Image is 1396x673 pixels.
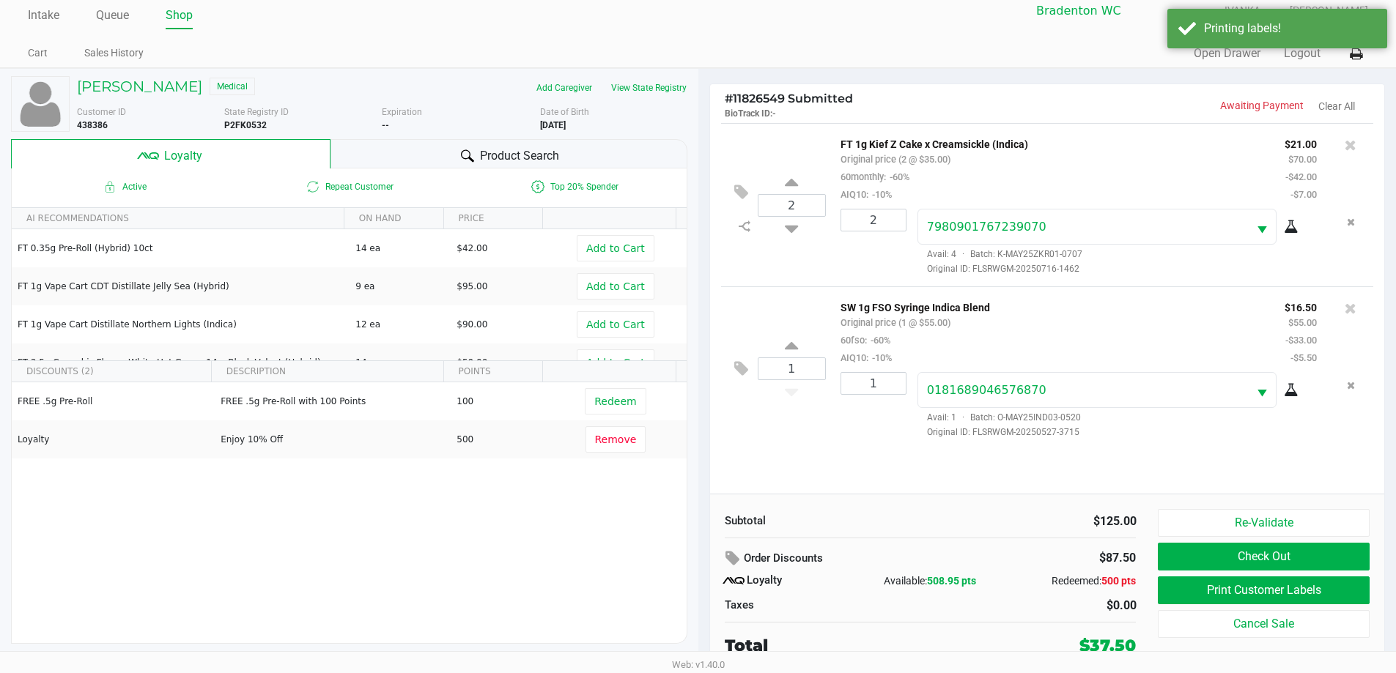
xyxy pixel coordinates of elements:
[12,305,349,343] td: FT 1g Vape Cart Distillate Northern Lights (Indica)
[210,78,255,95] span: Medical
[12,229,349,267] td: FT 0.35g Pre-Roll (Hybrid) 10ct
[1285,335,1317,346] small: -$33.00
[1047,98,1304,114] p: Awaiting Payment
[725,108,772,119] span: BioTrack ID:
[12,267,349,305] td: FT 1g Vape Cart CDT Distillate Jelly Sea (Hybrid)
[349,229,450,267] td: 14 ea
[96,5,129,26] a: Queue
[457,319,487,330] span: $90.00
[577,311,654,338] button: Add to Cart
[214,382,450,420] td: FREE .5g Pre-Roll with 100 Points
[457,357,487,368] span: $50.00
[12,208,687,360] div: Data table
[480,147,559,165] span: Product Search
[1288,154,1317,165] small: $70.00
[1158,576,1369,604] button: Print Customer Labels
[1290,352,1317,363] small: -$5.50
[12,208,344,229] th: AI RECOMMENDATIONS
[1341,372,1361,399] button: Remove the package from the orderLine
[917,412,1081,423] span: Avail: 1 Batch: O-MAY25IND03-0520
[725,572,862,590] div: Loyalty
[868,352,892,363] span: -10%
[999,573,1136,589] div: Redeemed:
[349,305,450,343] td: 12 ea
[772,108,776,119] span: -
[77,107,126,117] span: Customer ID
[1318,99,1355,114] button: Clear All
[540,120,566,130] b: [DATE]
[841,171,909,182] small: 60monthly:
[166,5,193,26] a: Shop
[1284,45,1321,62] button: Logout
[77,120,108,130] b: 438386
[917,262,1317,275] span: Original ID: FLSRWGM-20250716-1462
[457,243,487,253] span: $42.00
[917,425,1317,439] span: Original ID: FLSRWGM-20250527-3715
[443,208,543,229] th: PRICE
[1288,317,1317,328] small: $55.00
[927,575,976,587] span: 508.95 pts
[725,633,985,658] div: Total
[349,267,450,305] td: 9 ea
[12,361,687,603] div: Data table
[1285,298,1317,313] p: $16.50
[841,154,950,165] small: Original price (2 @ $35.00)
[867,335,890,346] span: -60%
[956,249,970,259] span: ·
[237,178,462,196] span: Repeat Customer
[725,546,992,572] div: Order Discounts
[1290,3,1368,18] span: [PERSON_NAME]
[457,281,487,291] span: $95.00
[956,412,970,423] span: ·
[1248,373,1276,407] button: Select
[1158,509,1369,537] button: Re-Validate
[28,44,48,62] a: Cart
[164,147,202,165] span: Loyalty
[725,597,920,614] div: Taxes
[841,335,890,346] small: 60fso:
[672,659,725,670] span: Web: v1.40.0
[725,513,920,529] div: Subtotal
[527,76,602,100] button: Add Caregiver
[1285,135,1317,150] p: $21.00
[927,220,1046,234] span: 7980901767239070
[594,395,636,407] span: Redeem
[224,107,289,117] span: State Registry ID
[585,388,646,414] button: Redeem
[1194,45,1260,62] button: Open Drawer
[443,361,543,382] th: POINTS
[586,242,645,254] span: Add to Cart
[28,5,59,26] a: Intake
[841,135,1263,150] p: FT 1g Kief Z Cake x Creamsickle (Indica)
[1013,546,1136,570] div: $87.50
[1158,543,1369,570] button: Check Out
[12,343,349,382] td: FT 3.5g Cannabis Flower White Hot Guava 14 x Black Velvet (Hybrid)
[595,434,637,445] span: Remove
[1225,3,1290,18] span: IVANKA
[942,597,1137,614] div: $0.00
[1285,171,1317,182] small: -$42.00
[886,171,909,182] span: -60%
[942,513,1137,530] div: $125.00
[586,280,645,292] span: Add to Cart
[868,189,892,200] span: -10%
[304,178,322,196] inline-svg: Is repeat customer
[841,317,950,328] small: Original price (1 @ $55.00)
[349,343,450,382] td: 14 ea
[602,76,687,100] button: View State Registry
[12,178,237,196] span: Active
[917,249,1082,259] span: Avail: 4 Batch: K-MAY25ZKR01-0707
[211,361,443,382] th: DESCRIPTION
[450,382,551,420] td: 100
[12,382,214,420] td: FREE .5g Pre-Roll
[540,107,589,117] span: Date of Birth
[1079,633,1136,658] div: $37.50
[1036,2,1172,20] span: Bradenton WC
[841,352,892,363] small: AIQ10:
[101,178,119,196] inline-svg: Active loyalty member
[382,107,422,117] span: Expiration
[586,319,645,330] span: Add to Cart
[1290,189,1317,200] small: -$7.00
[577,349,654,376] button: Add to Cart
[1204,20,1376,37] div: Printing labels!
